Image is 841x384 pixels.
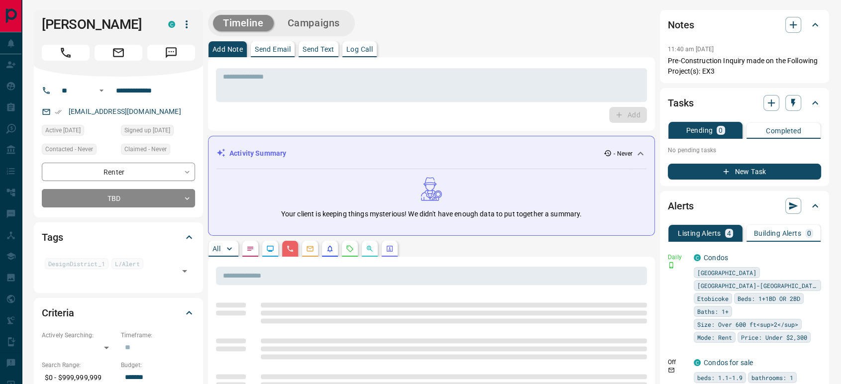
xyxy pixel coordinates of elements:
[668,143,821,158] p: No pending tasks
[45,144,93,154] span: Contacted - Never
[697,281,818,290] span: [GEOGRAPHIC_DATA]-[GEOGRAPHIC_DATA]
[42,305,74,321] h2: Criteria
[697,332,732,342] span: Mode: Rent
[229,148,286,159] p: Activity Summary
[42,361,116,370] p: Search Range:
[168,21,175,28] div: condos.ca
[668,253,688,262] p: Daily
[124,144,167,154] span: Claimed - Never
[751,373,793,383] span: bathrooms: 1
[121,125,195,139] div: Mon Apr 16 2018
[668,46,714,53] p: 11:40 am [DATE]
[668,164,821,180] button: New Task
[697,268,756,278] span: [GEOGRAPHIC_DATA]
[281,209,582,219] p: Your client is keeping things mysterious! We didn't have enough data to put together a summary.
[42,125,116,139] div: Sun Mar 17 2024
[727,230,731,237] p: 4
[704,359,753,367] a: Condos for sale
[694,254,701,261] div: condos.ca
[124,125,170,135] span: Signed up [DATE]
[42,331,116,340] p: Actively Searching:
[346,245,354,253] svg: Requests
[286,245,294,253] svg: Calls
[668,56,821,77] p: Pre-Construction Inquiry made on the Following Project(s): EX3
[216,144,646,163] div: Activity Summary- Never
[42,229,63,245] h2: Tags
[213,15,274,31] button: Timeline
[754,230,801,237] p: Building Alerts
[668,17,694,33] h2: Notes
[668,198,694,214] h2: Alerts
[678,230,721,237] p: Listing Alerts
[255,46,291,53] p: Send Email
[246,245,254,253] svg: Notes
[807,230,811,237] p: 0
[212,46,243,53] p: Add Note
[45,125,81,135] span: Active [DATE]
[42,225,195,249] div: Tags
[668,13,821,37] div: Notes
[278,15,350,31] button: Campaigns
[704,254,728,262] a: Condos
[668,95,693,111] h2: Tasks
[668,194,821,218] div: Alerts
[694,359,701,366] div: condos.ca
[147,45,195,61] span: Message
[614,149,632,158] p: - Never
[697,293,729,303] span: Etobicoke
[386,245,394,253] svg: Agent Actions
[697,373,742,383] span: beds: 1.1-1.9
[668,91,821,115] div: Tasks
[96,85,107,96] button: Open
[719,127,723,134] p: 0
[42,16,153,32] h1: [PERSON_NAME]
[42,301,195,325] div: Criteria
[266,245,274,253] svg: Lead Browsing Activity
[697,319,798,329] span: Size: Over 600 ft<sup>2</sup>
[121,361,195,370] p: Budget:
[697,306,729,316] span: Baths: 1+
[42,45,90,61] span: Call
[741,332,807,342] span: Price: Under $2,300
[69,107,181,115] a: [EMAIL_ADDRESS][DOMAIN_NAME]
[346,46,373,53] p: Log Call
[766,127,801,134] p: Completed
[212,245,220,252] p: All
[121,331,195,340] p: Timeframe:
[306,245,314,253] svg: Emails
[42,163,195,181] div: Renter
[668,367,675,374] svg: Email
[95,45,142,61] span: Email
[178,264,192,278] button: Open
[366,245,374,253] svg: Opportunities
[326,245,334,253] svg: Listing Alerts
[42,189,195,207] div: TBD
[668,262,675,269] svg: Push Notification Only
[737,293,800,303] span: Beds: 1+1BD OR 2BD
[686,127,713,134] p: Pending
[303,46,334,53] p: Send Text
[668,358,688,367] p: Off
[55,108,62,115] svg: Email Verified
